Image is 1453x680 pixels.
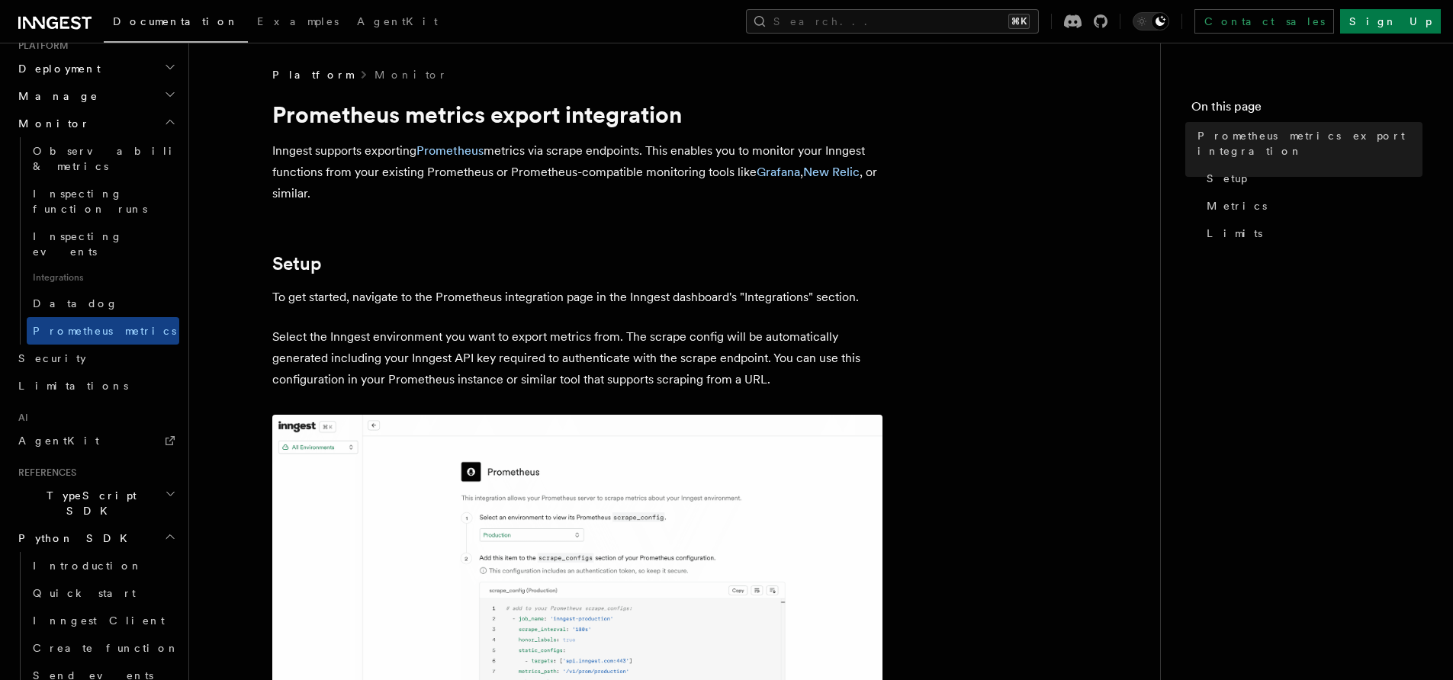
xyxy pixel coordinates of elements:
[27,607,179,634] a: Inngest Client
[1201,192,1422,220] a: Metrics
[18,380,128,392] span: Limitations
[12,345,179,372] a: Security
[12,524,179,552] button: Python SDK
[33,325,176,337] span: Prometheus metrics
[272,326,882,390] p: Select the Inngest environment you want to export metrics from. The scrape config will be automat...
[12,531,137,546] span: Python SDK
[1340,9,1441,34] a: Sign Up
[12,61,101,76] span: Deployment
[33,145,190,172] span: Observability & metrics
[33,297,118,310] span: Datadog
[113,15,239,27] span: Documentation
[12,55,179,82] button: Deployment
[12,137,179,345] div: Monitor
[416,143,484,158] a: Prometheus
[757,165,800,179] a: Grafana
[12,82,179,110] button: Manage
[1194,9,1334,34] a: Contact sales
[12,110,179,137] button: Monitor
[272,101,882,128] h1: Prometheus metrics export integration
[27,223,179,265] a: Inspecting events
[1133,12,1169,30] button: Toggle dark mode
[746,9,1039,34] button: Search...⌘K
[27,290,179,317] a: Datadog
[357,15,438,27] span: AgentKit
[272,253,322,274] a: Setup
[12,88,98,104] span: Manage
[27,317,179,345] a: Prometheus metrics
[1008,14,1030,29] kbd: ⌘K
[375,67,447,82] a: Monitor
[1201,165,1422,192] a: Setup
[272,140,882,204] p: Inngest supports exporting metrics via scrape endpoints. This enables you to monitor your Inngest...
[12,116,90,131] span: Monitor
[248,5,348,41] a: Examples
[33,560,143,572] span: Introduction
[12,482,179,524] button: TypeScript SDK
[18,352,86,364] span: Security
[33,642,179,654] span: Create function
[12,488,165,518] span: TypeScript SDK
[1201,220,1422,247] a: Limits
[1191,122,1422,165] a: Prometheus metrics export integration
[27,137,179,180] a: Observability & metrics
[1197,128,1422,159] span: Prometheus metrics export integration
[27,180,179,223] a: Inspecting function runs
[33,230,123,258] span: Inspecting events
[803,165,860,179] a: New Relic
[257,15,339,27] span: Examples
[33,188,147,215] span: Inspecting function runs
[12,40,69,52] span: Platform
[272,287,882,308] p: To get started, navigate to the Prometheus integration page in the Inngest dashboard's "Integrati...
[12,412,28,424] span: AI
[12,372,179,399] a: Limitations
[33,614,165,627] span: Inngest Client
[1191,98,1422,122] h4: On this page
[18,435,99,447] span: AgentKit
[1207,171,1247,186] span: Setup
[27,579,179,607] a: Quick start
[1207,226,1262,241] span: Limits
[27,634,179,662] a: Create function
[27,265,179,290] span: Integrations
[272,67,353,82] span: Platform
[33,587,136,599] span: Quick start
[27,552,179,579] a: Introduction
[1207,198,1267,213] span: Metrics
[12,467,76,479] span: References
[104,5,248,43] a: Documentation
[12,427,179,454] a: AgentKit
[348,5,447,41] a: AgentKit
